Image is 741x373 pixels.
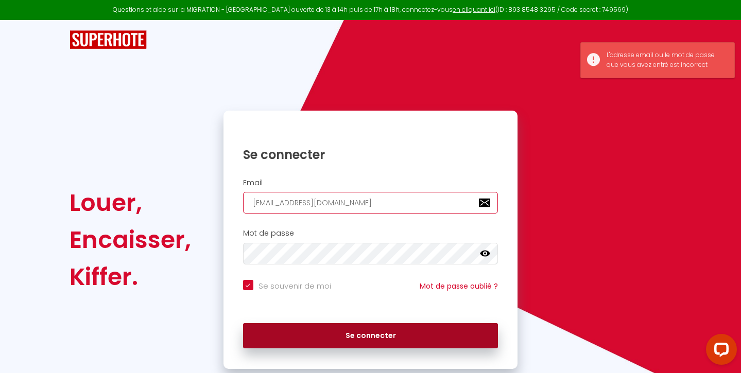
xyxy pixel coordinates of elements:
[607,50,724,70] div: L'adresse email ou le mot de passe que vous avez entré est incorrect
[70,221,191,258] div: Encaisser,
[453,5,495,14] a: en cliquant ici
[420,281,498,291] a: Mot de passe oublié ?
[243,179,498,187] h2: Email
[70,258,191,295] div: Kiffer.
[698,330,741,373] iframe: LiveChat chat widget
[243,192,498,214] input: Ton Email
[243,229,498,238] h2: Mot de passe
[243,147,498,163] h1: Se connecter
[243,323,498,349] button: Se connecter
[70,30,147,49] img: SuperHote logo
[70,184,191,221] div: Louer,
